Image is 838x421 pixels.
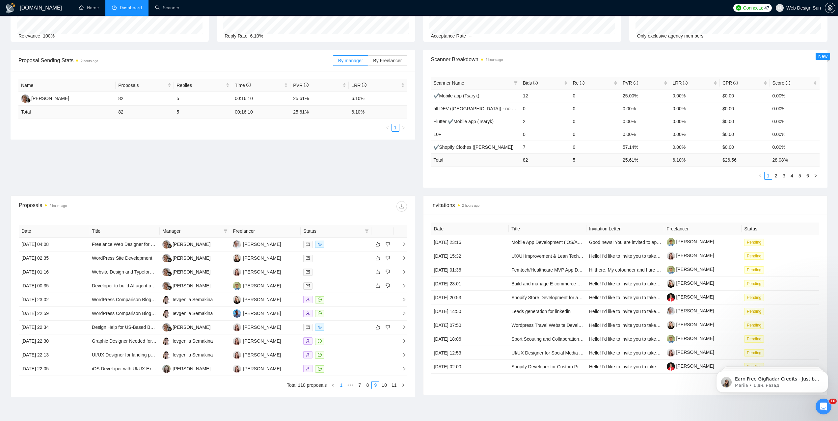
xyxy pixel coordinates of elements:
span: right [401,383,405,387]
img: gigradar-bm.png [26,98,31,103]
div: [PERSON_NAME] [173,324,210,331]
div: [PERSON_NAME] [173,282,210,289]
a: Mobile App Development (iOS/Android) for a Weekly Short Story Reading App [511,240,671,245]
li: 8 [364,381,371,389]
a: Pending [744,322,767,328]
span: message [318,353,322,357]
img: IS [162,351,171,359]
span: Acceptance Rate [431,33,466,39]
a: 5 [796,172,803,179]
span: info-circle [362,83,366,87]
a: ISIevgeniia Semakina [162,310,213,316]
span: PVR [623,80,638,86]
a: MC[PERSON_NAME] [162,324,210,329]
img: MC [162,282,171,290]
a: [PERSON_NAME] [667,363,714,369]
li: Next Page [812,172,820,180]
button: like [374,282,382,290]
td: 0.00% [670,115,720,128]
td: 5 [174,106,232,118]
span: Scanner Breakdown [431,55,820,64]
a: Pending [744,281,767,286]
a: 9 [372,382,379,389]
div: [PERSON_NAME] [243,365,281,372]
span: user [777,6,782,10]
span: 47 [764,4,769,12]
a: 11 [390,382,399,389]
iframe: Intercom notifications сообщение [706,357,838,403]
a: JP[PERSON_NAME] [233,338,281,343]
span: info-circle [634,81,638,85]
div: [PERSON_NAME] [243,296,281,303]
div: [PERSON_NAME] [243,268,281,276]
span: info-circle [533,81,538,85]
a: Wordpress Travel Website Development [511,323,594,328]
button: like [374,254,382,262]
span: Scanner Name [434,80,464,86]
span: Proposals [118,82,166,89]
a: IT[PERSON_NAME] [233,283,281,288]
div: Ievgeniia Semakina [173,296,213,303]
span: LRR [351,83,366,88]
a: Shopify Developer for Custom Product Configurator Integration [511,364,640,369]
span: dislike [386,325,390,330]
span: dislike [386,255,390,261]
button: left [384,124,392,132]
span: info-circle [580,81,584,85]
p: Earn Free GigRadar Credits - Just by Sharing Your Story! 💬 Want more credits for sending proposal... [29,19,114,25]
a: 1 [765,172,772,179]
img: gigradar-bm.png [167,244,172,249]
li: 5 [796,172,804,180]
span: like [376,255,380,261]
img: MC [162,323,171,331]
li: Previous Page [384,124,392,132]
a: [PERSON_NAME] [667,294,714,300]
a: MC[PERSON_NAME] [162,255,210,260]
span: Replies [176,82,225,89]
button: dislike [384,240,392,248]
a: [PERSON_NAME] [667,322,714,327]
li: 4 [788,172,796,180]
div: [PERSON_NAME] [243,337,281,345]
img: IS [233,240,241,249]
a: iOS Developer with UI/UX Expertise for Wireframe/Functional Demo [92,366,231,371]
span: like [376,283,380,288]
a: 3 [780,172,788,179]
span: Pending [744,335,764,343]
a: ISIevgeniia Semakina [162,297,213,302]
span: ••• [345,381,356,389]
span: info-circle [246,83,251,87]
span: dislike [386,242,390,247]
img: c1gYzaiHUxzr9pyMKNIHxZ8zNyqQY9LeMr9TiodOxNT0d-ipwb5dqWQRi3NaJcazU8 [667,362,675,371]
a: Leads generation for linkedin [511,309,571,314]
td: 0 [570,115,620,128]
img: gigradar-bm.png [167,285,172,290]
button: right [399,381,407,389]
button: dislike [384,254,392,262]
span: dislike [386,269,390,275]
span: Pending [744,266,764,274]
span: info-circle [304,83,309,87]
a: MC[PERSON_NAME] [21,95,69,101]
a: Design Help for US-Based B2B Agency [92,325,172,330]
span: LRR [673,80,688,86]
img: logo [5,3,16,13]
button: right [399,124,407,132]
a: AU[PERSON_NAME] [233,310,281,316]
a: [PERSON_NAME] [667,253,714,258]
a: JP[PERSON_NAME] [233,366,281,371]
a: UI/UX Designer for landing page, high fidelity design, themes and style guide. [92,352,250,357]
a: [PERSON_NAME] [667,308,714,313]
td: 0.00% [770,89,820,102]
span: Re [573,80,585,86]
span: Score [772,80,790,86]
td: 25.00% [620,89,670,102]
a: OB[PERSON_NAME] [162,366,210,371]
a: 6 [804,172,811,179]
span: Pending [744,294,764,301]
li: 2 [772,172,780,180]
td: 0.00% [670,89,720,102]
span: info-circle [733,81,738,85]
a: AL[PERSON_NAME] [233,255,281,260]
td: 0 [520,102,570,115]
